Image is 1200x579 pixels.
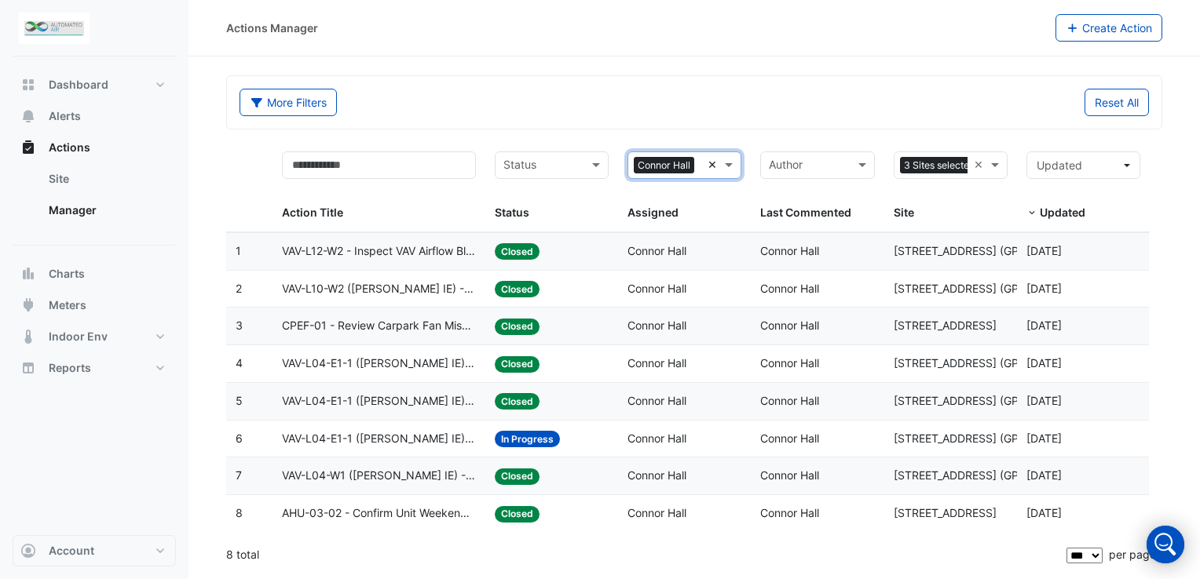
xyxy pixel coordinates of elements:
span: Status [495,206,529,219]
span: VAV-L10-W2 ([PERSON_NAME] IE) - Review Critical Sensor Outside Range [282,280,476,298]
span: [STREET_ADDRESS] [894,506,997,519]
span: 2025-08-05T13:07:09.605 [1026,432,1062,445]
div: Actions [13,163,176,232]
span: Account [49,543,94,559]
span: [STREET_ADDRESS] (GPO Exchange) [894,282,1085,295]
span: 6 [236,432,243,445]
app-icon: Reports [20,360,36,376]
span: Updated [1037,158,1082,172]
span: 2025-08-05T13:08:10.442 [1026,356,1062,370]
span: Connor Hall [634,157,694,174]
span: VAV-L04-E1-1 ([PERSON_NAME] IE) - Inspect Critical Sensor Broken [282,392,476,410]
span: Last Commented [760,206,851,219]
span: Closed [495,356,540,373]
span: Closed [495,243,540,260]
span: 2025-08-05T13:03:48.387 [1026,468,1062,482]
span: Connor Hall [760,432,819,445]
span: Closed [495,319,540,335]
span: AHU-03-02 - Confirm Unit Weekend Operation (Energy Waste) [282,504,476,523]
span: [STREET_ADDRESS] (GPO Exchange) [894,356,1085,370]
span: 4 [236,356,243,370]
button: Reports [13,352,176,384]
span: 2025-07-16T07:44:33.764 [1026,506,1062,519]
button: Updated [1026,151,1140,179]
a: Site [36,163,176,195]
span: Updated [1040,206,1085,219]
span: Closed [495,506,540,523]
span: 2 [236,282,242,295]
span: 2025-08-05T13:08:03.679 [1026,394,1062,407]
span: Connor Hall [760,319,819,332]
span: Connor Hall [627,432,686,445]
app-icon: Indoor Env [20,329,36,344]
span: VAV-L12-W2 - Inspect VAV Airflow Block [282,242,476,260]
span: Connor Hall [627,319,686,332]
button: Meters [13,289,176,321]
span: Assigned [627,206,679,219]
span: Action Title [282,206,343,219]
span: Clear [708,156,721,174]
span: 3 Sites selected [900,157,979,174]
span: Connor Hall [760,282,819,295]
span: Connor Hall [627,356,686,370]
span: Connor Hall [760,506,819,519]
span: Connor Hall [760,356,819,370]
button: Alerts [13,100,176,132]
span: Closed [495,468,540,485]
button: Account [13,535,176,566]
span: Meters [49,297,86,313]
app-icon: Alerts [20,108,36,124]
span: Closed [495,393,540,410]
div: Actions Manager [226,20,318,36]
span: 1 [236,244,241,257]
div: 8 total [226,535,1063,574]
span: In Progress [495,431,560,447]
span: Clear [974,156,987,174]
span: Closed [495,281,540,297]
span: [STREET_ADDRESS] (GPO Exchange) [894,432,1085,445]
span: VAV-L04-W1 ([PERSON_NAME] IE) - Review Critical Sensor Outside Range [282,467,476,485]
app-icon: Meters [20,297,36,313]
span: Connor Hall [627,244,686,257]
span: Dashboard [49,77,108,93]
span: 2025-08-11T14:31:46.909 [1026,319,1062,332]
span: Charts [49,266,85,282]
span: VAV-L04-E1-1 ([PERSON_NAME] IE) - Review Critical Sensor Outside Range [282,430,476,448]
span: 2025-08-14T09:34:00.190 [1026,282,1062,295]
span: Connor Hall [760,244,819,257]
a: Manager [36,195,176,226]
button: Charts [13,258,176,289]
span: [STREET_ADDRESS] (GPO Exchange) [894,394,1085,407]
span: 7 [236,468,242,482]
img: Company Logo [19,13,90,44]
span: Connor Hall [627,282,686,295]
span: Alerts [49,108,81,124]
button: Create Action [1055,14,1163,42]
span: [STREET_ADDRESS] [894,319,997,332]
span: per page [1109,548,1156,561]
span: CPEF-01 - Review Carpark Fan Missed Purge [282,317,476,335]
span: [STREET_ADDRESS] (GPO Exchange) [894,244,1085,257]
span: 2025-08-19T11:00:46.235 [1026,244,1062,257]
span: Connor Hall [627,506,686,519]
span: Connor Hall [760,394,819,407]
span: Indoor Env [49,329,108,344]
span: 3 [236,319,243,332]
app-icon: Dashboard [20,77,36,93]
button: Dashboard [13,69,176,100]
button: Indoor Env [13,321,176,352]
span: VAV-L04-E1-1 ([PERSON_NAME] IE) - Inspect Zone Temp Broken Sensor [282,355,476,373]
button: Reset All [1085,89,1149,116]
button: Actions [13,132,176,163]
span: Reports [49,360,91,376]
span: Connor Hall [627,394,686,407]
span: Site [894,206,914,219]
app-icon: Actions [20,140,36,155]
app-icon: Charts [20,266,36,282]
span: 8 [236,506,243,519]
span: Connor Hall [627,468,686,482]
span: Connor Hall [760,468,819,482]
span: Actions [49,140,90,155]
button: More Filters [240,89,337,116]
span: [STREET_ADDRESS] (GPO Exchange) [894,468,1085,482]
